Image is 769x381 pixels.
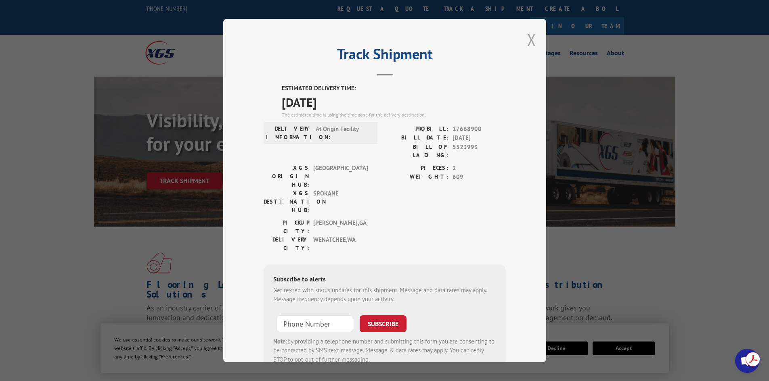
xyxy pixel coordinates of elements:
[313,189,368,214] span: SPOKANE
[282,111,506,119] div: The estimated time is using the time zone for the delivery destination.
[264,189,309,214] label: XGS DESTINATION HUB:
[735,349,759,373] div: Open chat
[385,125,448,134] label: PROBILL:
[273,286,496,304] div: Get texted with status updates for this shipment. Message and data rates may apply. Message frequ...
[527,29,536,50] button: Close modal
[453,133,506,143] span: [DATE]
[313,164,368,189] span: [GEOGRAPHIC_DATA]
[282,93,506,111] span: [DATE]
[313,219,368,235] span: [PERSON_NAME] , GA
[453,125,506,134] span: 17668900
[264,48,506,64] h2: Track Shipment
[266,125,312,142] label: DELIVERY INFORMATION:
[273,337,496,364] div: by providing a telephone number and submitting this form you are consenting to be contacted by SM...
[277,315,353,332] input: Phone Number
[282,84,506,93] label: ESTIMATED DELIVERY TIME:
[385,133,448,143] label: BILL DATE:
[453,143,506,160] span: 5523993
[385,173,448,182] label: WEIGHT:
[453,173,506,182] span: 609
[316,125,370,142] span: At Origin Facility
[385,143,448,160] label: BILL OF LADING:
[360,315,407,332] button: SUBSCRIBE
[273,337,287,345] strong: Note:
[264,164,309,189] label: XGS ORIGIN HUB:
[273,274,496,286] div: Subscribe to alerts
[264,219,309,235] label: PICKUP CITY:
[453,164,506,173] span: 2
[385,164,448,173] label: PIECES:
[264,235,309,252] label: DELIVERY CITY:
[313,235,368,252] span: WENATCHEE , WA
